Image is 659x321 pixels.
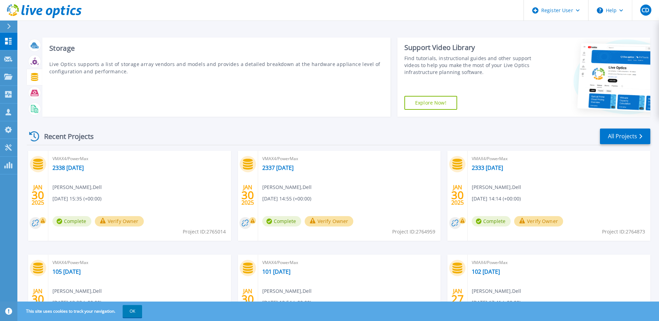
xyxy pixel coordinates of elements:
[52,216,91,227] span: Complete
[262,155,437,163] span: VMAX4/PowerMax
[262,183,312,191] span: [PERSON_NAME] , Dell
[451,286,464,312] div: JAN 2025
[52,287,102,295] span: [PERSON_NAME] , Dell
[52,155,227,163] span: VMAX4/PowerMax
[404,55,533,76] div: Find tutorials, instructional guides and other support videos to help you make the most of your L...
[183,228,226,236] span: Project ID: 2765014
[472,164,503,171] a: 2333 [DATE]
[52,299,101,306] span: [DATE] 13:38 (+00:00)
[49,44,384,52] h3: Storage
[642,7,649,13] span: CD
[472,259,646,266] span: VMAX4/PowerMax
[32,296,44,302] span: 30
[472,216,511,227] span: Complete
[52,259,227,266] span: VMAX4/PowerMax
[600,129,650,144] a: All Projects
[262,216,301,227] span: Complete
[472,155,646,163] span: VMAX4/PowerMax
[241,296,254,302] span: 30
[262,195,311,203] span: [DATE] 14:55 (+00:00)
[602,228,645,236] span: Project ID: 2764873
[27,128,103,145] div: Recent Projects
[49,60,384,75] p: Live Optics supports a list of storage array vendors and models and provides a detailed breakdown...
[472,183,521,191] span: [PERSON_NAME] , Dell
[451,192,464,198] span: 30
[241,286,254,312] div: JAN 2025
[472,299,521,306] span: [DATE] 17:41 (+00:00)
[472,287,521,295] span: [PERSON_NAME] , Dell
[31,286,44,312] div: JAN 2025
[241,192,254,198] span: 30
[262,268,290,275] a: 101 [DATE]
[472,195,521,203] span: [DATE] 14:14 (+00:00)
[19,305,142,318] span: This site uses cookies to track your navigation.
[305,216,354,227] button: Verify Owner
[262,287,312,295] span: [PERSON_NAME] , Dell
[31,182,44,208] div: JAN 2025
[392,228,435,236] span: Project ID: 2764959
[241,182,254,208] div: JAN 2025
[472,268,500,275] a: 102 [DATE]
[451,182,464,208] div: JAN 2025
[451,296,464,302] span: 27
[52,195,101,203] span: [DATE] 15:35 (+00:00)
[52,268,81,275] a: 105 [DATE]
[514,216,563,227] button: Verify Owner
[404,43,533,52] div: Support Video Library
[262,164,294,171] a: 2337 [DATE]
[262,299,311,306] span: [DATE] 12:54 (+00:00)
[52,183,102,191] span: [PERSON_NAME] , Dell
[52,164,84,171] a: 2338 [DATE]
[95,216,144,227] button: Verify Owner
[262,259,437,266] span: VMAX4/PowerMax
[404,96,457,110] a: Explore Now!
[123,305,142,318] button: OK
[32,192,44,198] span: 30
